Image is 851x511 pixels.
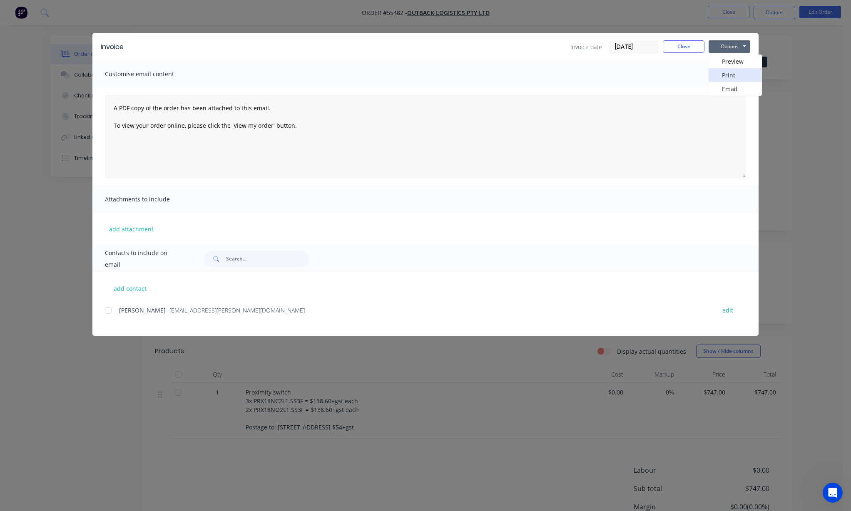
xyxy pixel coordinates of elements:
[717,305,738,316] button: edit
[823,483,843,503] iframe: Intercom live chat
[105,247,184,270] span: Contacts to include on email
[663,40,704,53] button: Close
[570,42,602,51] span: Invoice date
[709,68,762,82] button: Print
[105,193,197,205] span: Attachments to include
[166,306,305,314] span: - [EMAIL_ADDRESS][PERSON_NAME][DOMAIN_NAME]
[119,306,166,314] span: [PERSON_NAME]
[105,223,158,235] button: add attachment
[105,282,155,295] button: add contact
[101,42,124,52] div: Invoice
[709,40,750,53] button: Options
[105,68,197,80] span: Customise email content
[709,82,762,96] button: Email
[709,55,762,68] button: Preview
[105,95,746,178] textarea: A PDF copy of the order has been attached to this email. To view your order online, please click ...
[226,251,309,267] input: Search...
